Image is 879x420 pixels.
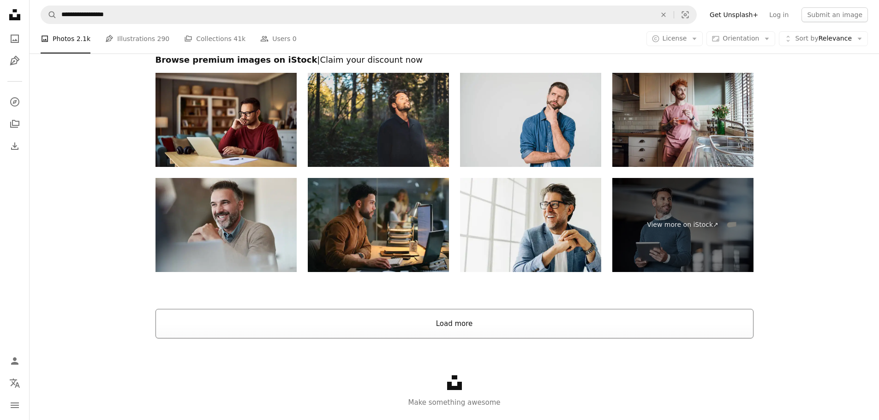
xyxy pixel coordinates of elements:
[233,34,245,44] span: 41k
[706,31,775,46] button: Orientation
[460,178,601,272] img: Business man looking outside the window in an office
[764,7,794,22] a: Log in
[646,31,703,46] button: License
[155,309,753,338] button: Load more
[6,115,24,133] a: Collections
[6,374,24,392] button: Language
[801,7,868,22] button: Submit an image
[6,137,24,155] a: Download History
[795,35,818,42] span: Sort by
[612,73,753,167] img: Quiet Mornings with a Tea
[155,73,297,167] img: A busy young adult male freelancer resting his head on his hand while working on a project on a l...
[663,35,687,42] span: License
[6,396,24,414] button: Menu
[6,6,24,26] a: Home — Unsplash
[795,34,852,43] span: Relevance
[41,6,697,24] form: Find visuals sitewide
[779,31,868,46] button: Sort byRelevance
[6,30,24,48] a: Photos
[460,73,601,167] img: Pensive thoughtful contemplating caucasian young man thinking about future, planning new startup ...
[155,178,297,272] img: Happy mid adult businessman enjoying in the office.
[30,397,879,408] p: Make something awesome
[308,178,449,272] img: Office, night and businessman with computer for research, online information and solution for sta...
[260,24,297,53] a: Users 0
[704,7,764,22] a: Get Unsplash+
[653,6,674,24] button: Clear
[105,24,169,53] a: Illustrations 290
[317,55,423,65] span: | Claim your discount now
[612,178,753,272] a: View more on iStock↗
[6,352,24,370] a: Log in / Sign up
[184,24,245,53] a: Collections 41k
[723,35,759,42] span: Orientation
[41,6,57,24] button: Search Unsplash
[155,54,753,65] h2: Browse premium images on iStock
[6,52,24,70] a: Illustrations
[308,73,449,167] img: Portrait of man enjoying the sunny day in the forest
[293,34,297,44] span: 0
[674,6,696,24] button: Visual search
[6,93,24,111] a: Explore
[157,34,170,44] span: 290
